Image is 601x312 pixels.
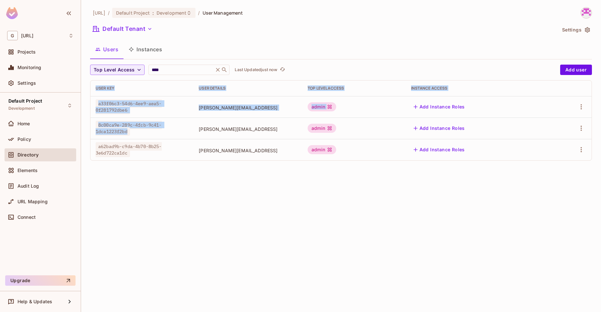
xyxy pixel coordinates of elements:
p: Last Updated just now [235,67,277,72]
button: refresh [278,66,286,74]
button: Add user [560,65,592,75]
span: [PERSON_NAME][EMAIL_ADDRESS] [199,105,297,111]
button: Add Instance Roles [411,123,467,133]
span: refresh [280,67,285,73]
span: [PERSON_NAME][EMAIL_ADDRESS] [199,147,297,154]
button: Upgrade [5,275,76,286]
span: 8c00ca9e-289c-4fcb-9c41-1dca1223f2bd [96,121,162,136]
span: Home [18,121,30,126]
span: User Management [203,10,243,16]
button: Add Instance Roles [411,144,467,155]
span: Policy [18,137,31,142]
button: Default Tenant [90,24,155,34]
button: Users [90,41,124,57]
span: the active workspace [93,10,105,16]
div: admin [308,145,336,154]
span: [PERSON_NAME][EMAIL_ADDRESS] [199,126,297,132]
span: Elements [18,168,38,173]
span: Click to refresh data [277,66,286,74]
button: Top Level Access [90,65,145,75]
span: Default Project [8,98,42,104]
span: URL Mapping [18,199,48,204]
span: Workspace: genworx.ai [21,33,33,38]
span: Development [8,106,35,111]
span: Help & Updates [18,299,52,304]
span: Development [157,10,186,16]
li: / [108,10,110,16]
div: User Details [199,86,297,91]
button: Settings [560,25,592,35]
span: Projects [18,49,36,55]
div: Top Level Access [308,86,400,91]
div: User Key [96,86,188,91]
span: a62bad9b-c9da-4b70-8b25-3e6d722ca1dc [96,142,162,157]
img: thillai@genworx.ai [581,7,592,18]
span: Connect [18,215,36,220]
button: Instances [124,41,167,57]
span: Audit Log [18,183,39,189]
span: a33f06c3-54d6-4ee9-aea5-0f281792dbe6 [96,99,162,114]
span: G [7,31,18,40]
div: Instance Access [411,86,543,91]
span: Top Level Access [94,66,135,74]
span: Default Project [116,10,150,16]
span: Directory [18,152,39,157]
button: Add Instance Roles [411,102,467,112]
div: admin [308,124,336,133]
span: Settings [18,81,36,86]
li: / [198,10,200,16]
div: admin [308,102,336,111]
span: Monitoring [18,65,41,70]
span: : [152,10,154,16]
img: SReyMgAAAABJRU5ErkJggg== [6,7,18,19]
